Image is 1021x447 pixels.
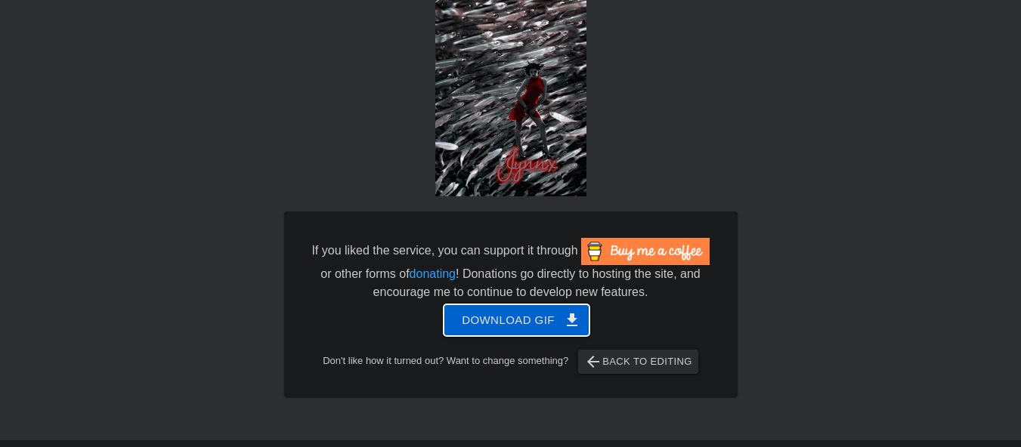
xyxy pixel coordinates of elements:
[578,350,698,374] button: Back to Editing
[410,267,456,280] a: donating
[462,310,571,330] span: Download gif
[308,350,714,374] div: Don't like how it turned out? Want to change something?
[581,238,710,265] img: Buy Me A Coffee
[584,353,692,371] span: Back to Editing
[311,238,711,301] div: If you liked the service, you can support it through or other forms of ! Donations go directly to...
[432,313,589,325] a: Download gif
[563,311,581,329] span: get_app
[444,304,589,336] button: Download gif
[584,353,602,371] span: arrow_back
